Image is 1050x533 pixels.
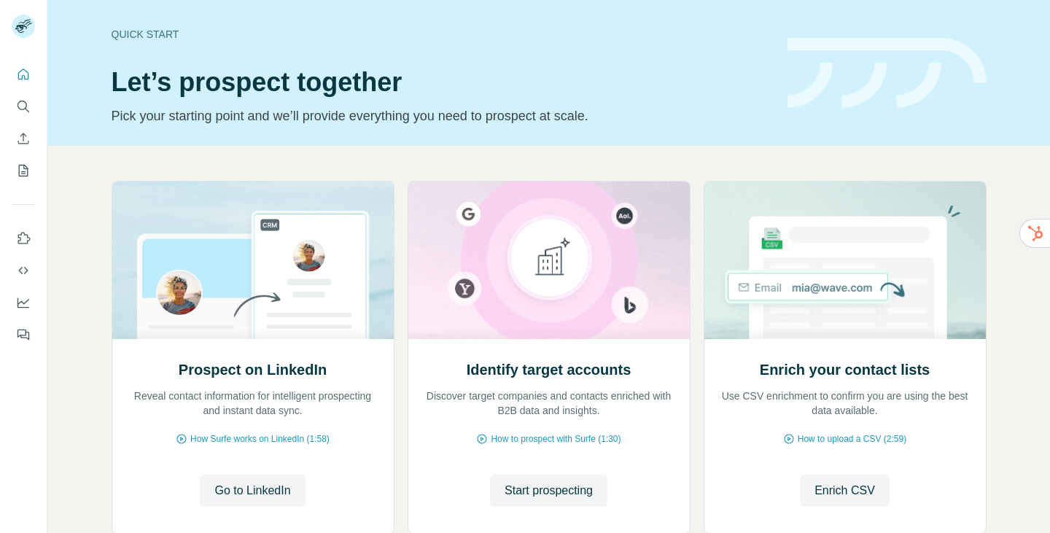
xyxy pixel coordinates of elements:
[179,359,327,380] h2: Prospect on LinkedIn
[12,157,35,184] button: My lists
[423,389,675,418] p: Discover target companies and contacts enriched with B2B data and insights.
[490,475,607,507] button: Start prospecting
[814,482,875,499] span: Enrich CSV
[12,289,35,316] button: Dashboard
[112,27,770,42] div: Quick start
[12,322,35,348] button: Feedback
[505,482,593,499] span: Start prospecting
[214,482,290,499] span: Go to LinkedIn
[800,475,890,507] button: Enrich CSV
[12,61,35,87] button: Quick start
[12,93,35,120] button: Search
[190,432,330,446] span: How Surfe works on LinkedIn (1:58)
[467,359,631,380] h2: Identify target accounts
[112,106,770,126] p: Pick your starting point and we’ll provide everything you need to prospect at scale.
[719,389,971,418] p: Use CSV enrichment to confirm you are using the best data available.
[491,432,621,446] span: How to prospect with Surfe (1:30)
[127,389,379,418] p: Reveal contact information for intelligent prospecting and instant data sync.
[704,182,987,339] img: Enrich your contact lists
[408,182,691,339] img: Identify target accounts
[200,475,305,507] button: Go to LinkedIn
[112,68,770,97] h1: Let’s prospect together
[12,125,35,152] button: Enrich CSV
[12,257,35,284] button: Use Surfe API
[12,225,35,252] button: Use Surfe on LinkedIn
[760,359,930,380] h2: Enrich your contact lists
[798,432,906,446] span: How to upload a CSV (2:59)
[787,38,987,109] img: banner
[112,182,394,339] img: Prospect on LinkedIn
